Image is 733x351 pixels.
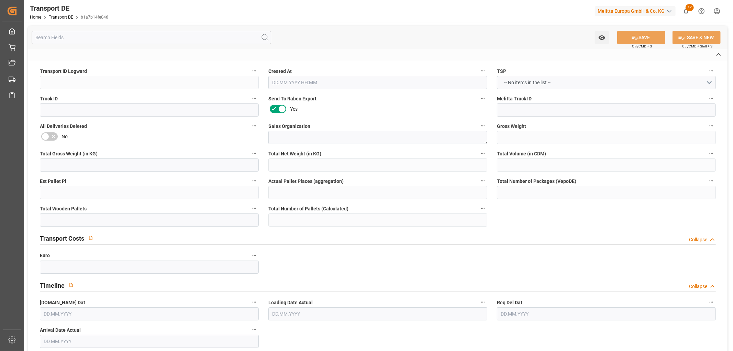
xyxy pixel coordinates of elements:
[501,79,554,86] span: -- No items in the list --
[62,133,68,140] span: No
[268,205,348,212] span: Total Number of Pallets (Calculated)
[595,4,678,18] button: Melitta Europa GmbH & Co. KG
[40,307,259,320] input: DD.MM.YYYY
[595,31,609,44] button: open menu
[632,44,652,49] span: Ctrl/CMD + S
[478,149,487,158] button: Total Net Weight (in KG)
[268,150,321,157] span: Total Net Weight (in KG)
[707,121,716,130] button: Gross Weight
[40,335,259,348] input: DD.MM.YYYY
[250,176,259,185] button: Est Pallet Pl
[707,66,716,75] button: TSP
[686,4,694,11] span: 12
[478,66,487,75] button: Created At
[250,325,259,334] button: Arrival Date Actual
[250,298,259,307] button: [DOMAIN_NAME] Dat
[40,95,58,102] span: Truck ID
[268,68,292,75] span: Created At
[40,205,87,212] span: Total Wooden Pallets
[497,307,716,320] input: DD.MM.YYYY
[478,176,487,185] button: Actual Pallet Places (aggregation)
[694,3,709,19] button: Help Center
[30,3,108,13] div: Transport DE
[40,327,81,334] span: Arrival Date Actual
[707,298,716,307] button: Req Del Dat
[497,68,506,75] span: TSP
[250,121,259,130] button: All Deliveries Deleted
[250,149,259,158] button: Total Gross Weight (in KG)
[478,94,487,103] button: Send To Raben Export
[40,234,84,243] h2: Transport Costs
[707,94,716,103] button: Melitta Truck ID
[617,31,665,44] button: SAVE
[689,236,707,243] div: Collapse
[497,95,532,102] span: Melitta Truck ID
[40,299,85,306] span: [DOMAIN_NAME] Dat
[40,150,98,157] span: Total Gross Weight (in KG)
[268,123,310,130] span: Sales Organization
[49,15,73,20] a: Transport DE
[497,299,522,306] span: Req Del Dat
[40,123,87,130] span: All Deliveries Deleted
[478,298,487,307] button: Loading Date Actual
[40,281,65,290] h2: Timeline
[497,178,576,185] span: Total Number of Packages (VepoDE)
[689,283,707,290] div: Collapse
[707,176,716,185] button: Total Number of Packages (VepoDE)
[268,307,487,320] input: DD.MM.YYYY
[673,31,721,44] button: SAVE & NEW
[478,121,487,130] button: Sales Organization
[290,106,298,113] span: Yes
[250,251,259,260] button: Euro
[478,204,487,213] button: Total Number of Pallets (Calculated)
[678,3,694,19] button: show 12 new notifications
[497,123,526,130] span: Gross Weight
[40,68,87,75] span: Transport ID Logward
[595,6,676,16] div: Melitta Europa GmbH & Co. KG
[32,31,271,44] input: Search Fields
[30,15,41,20] a: Home
[268,299,313,306] span: Loading Date Actual
[682,44,712,49] span: Ctrl/CMD + Shift + S
[268,95,316,102] span: Send To Raben Export
[40,252,50,259] span: Euro
[250,66,259,75] button: Transport ID Logward
[65,278,78,292] button: View description
[250,204,259,213] button: Total Wooden Pallets
[268,178,344,185] span: Actual Pallet Places (aggregation)
[268,76,487,89] input: DD.MM.YYYY HH:MM
[707,149,716,158] button: Total Volume (in CDM)
[250,94,259,103] button: Truck ID
[84,231,97,244] button: View description
[497,150,546,157] span: Total Volume (in CDM)
[40,178,66,185] span: Est Pallet Pl
[497,76,716,89] button: open menu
